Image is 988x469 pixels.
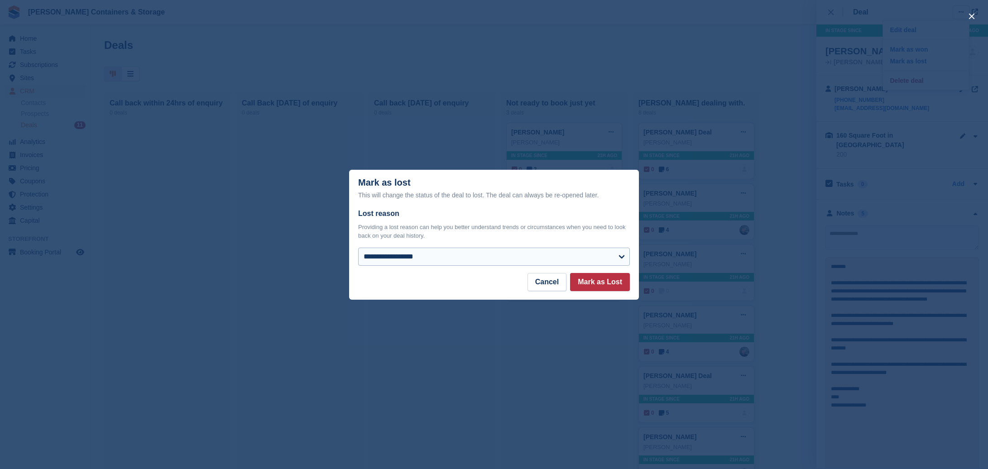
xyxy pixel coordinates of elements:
label: Lost reason [358,208,630,219]
div: Mark as lost [358,177,630,201]
button: Cancel [528,273,566,291]
p: Providing a lost reason can help you better understand trends or circumstances when you need to l... [358,223,630,240]
div: This will change the status of the deal to lost. The deal can always be re-opened later. [358,190,630,201]
button: Mark as Lost [570,273,630,291]
button: close [964,9,979,24]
